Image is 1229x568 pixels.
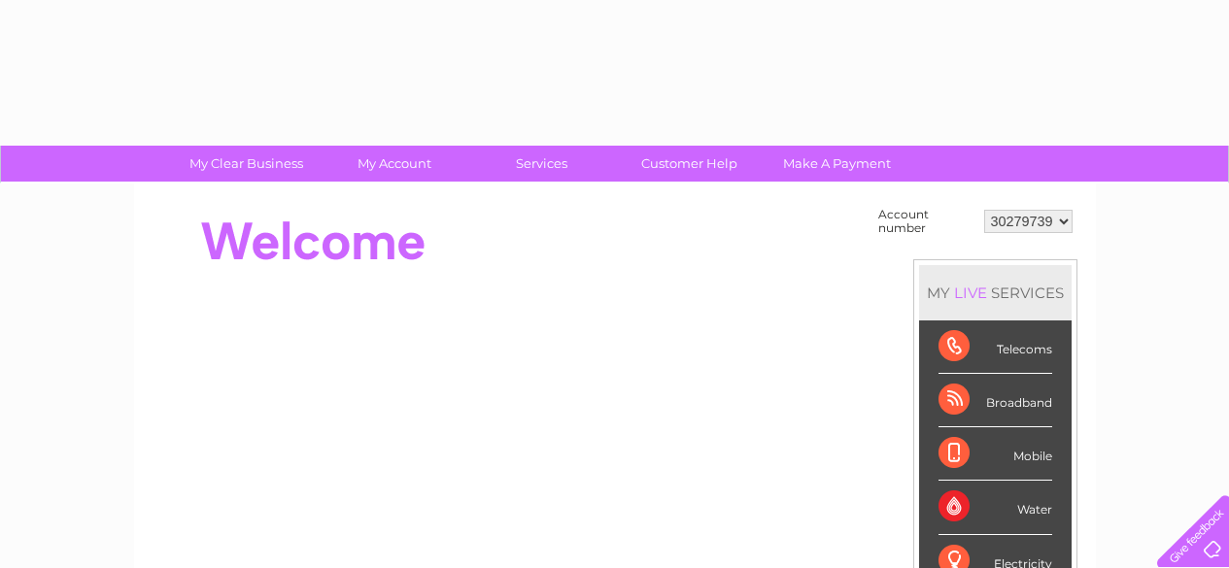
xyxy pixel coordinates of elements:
[939,320,1052,374] div: Telecoms
[939,427,1052,481] div: Mobile
[939,481,1052,534] div: Water
[950,284,991,302] div: LIVE
[461,146,622,182] a: Services
[919,265,1072,320] div: MY SERVICES
[757,146,917,182] a: Make A Payment
[609,146,769,182] a: Customer Help
[939,374,1052,427] div: Broadband
[314,146,474,182] a: My Account
[873,203,979,240] td: Account number
[166,146,326,182] a: My Clear Business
